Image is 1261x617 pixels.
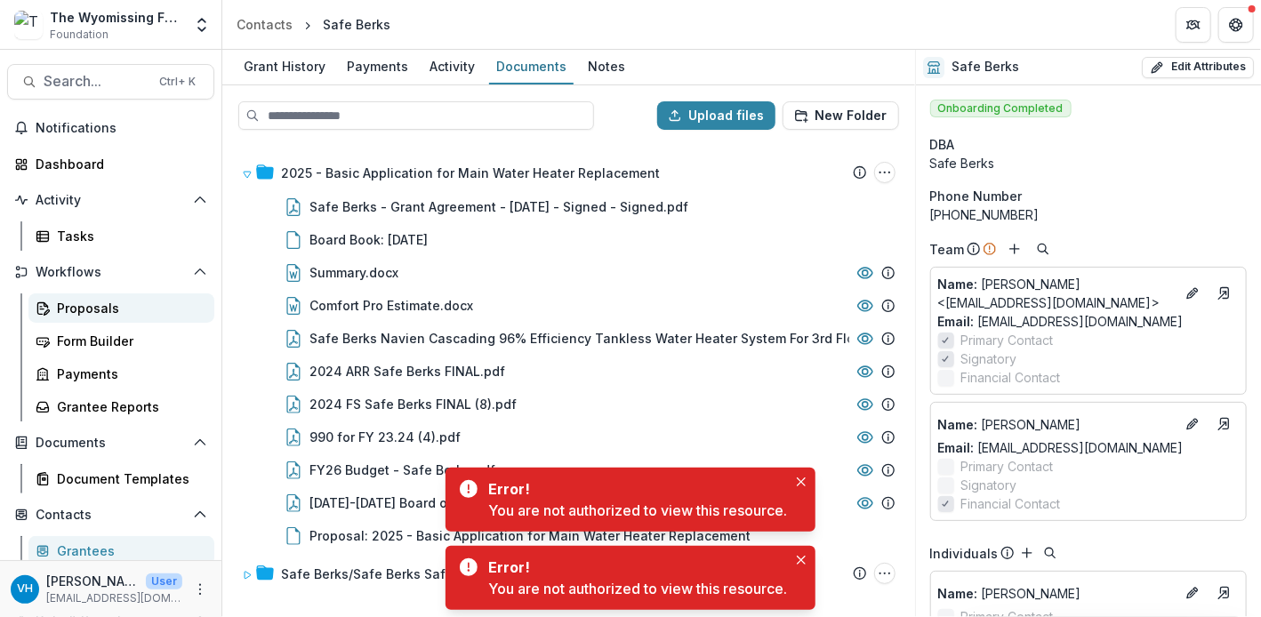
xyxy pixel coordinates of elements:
[930,240,965,259] p: Team
[309,329,891,348] div: Safe Berks Navien Cascading 96% Efficiency Tankless Water Heater System For 3rd Floor.pdf
[28,221,214,251] a: Tasks
[36,193,186,208] span: Activity
[938,415,1175,434] a: Name: [PERSON_NAME]
[36,508,186,523] span: Contacts
[235,388,903,421] div: 2024 FS Safe Berks FINAL (8).pdf
[340,53,415,79] div: Payments
[36,121,207,136] span: Notifications
[657,101,775,130] button: Upload files
[281,164,660,182] div: 2025 - Basic Application for Main Water Heater Replacement
[930,100,1072,117] span: Onboarding Completed
[938,584,1175,603] a: Name: [PERSON_NAME]
[340,50,415,84] a: Payments
[28,326,214,356] a: Form Builder
[237,15,293,34] div: Contacts
[961,476,1017,494] span: Signatory
[961,457,1054,476] span: Primary Contact
[323,15,390,34] div: Safe Berks
[189,7,214,43] button: Open entity switcher
[961,331,1054,349] span: Primary Contact
[930,187,1023,205] span: Phone Number
[235,486,903,519] div: [DATE]-[DATE] Board of Directors Roster.pdf
[938,440,975,455] span: Email:
[488,478,780,500] div: Error!
[7,149,214,179] a: Dashboard
[874,162,896,183] button: 2025 - Basic Application for Main Water Heater Replacement Options
[235,155,903,190] div: 2025 - Basic Application for Main Water Heater Replacement2025 - Basic Application for Main Water...
[46,572,139,590] p: [PERSON_NAME]
[36,155,200,173] div: Dashboard
[28,359,214,389] a: Payments
[309,428,461,446] div: 990 for FY 23.24 (4).pdf
[489,50,574,84] a: Documents
[938,586,978,601] span: Name :
[791,549,812,571] button: Close
[1004,238,1025,260] button: Add
[28,536,214,565] a: Grantees
[235,256,903,289] div: Summary.docx
[235,355,903,388] div: 2024 ARR Safe Berks FINAL.pdf
[235,322,903,355] div: Safe Berks Navien Cascading 96% Efficiency Tankless Water Heater System For 3rd Floor.pdf
[14,11,43,39] img: The Wyomissing Foundation
[1142,57,1254,78] button: Edit Attributes
[235,421,903,453] div: 990 for FY 23.24 (4).pdf
[309,395,517,413] div: 2024 FS Safe Berks FINAL (8).pdf
[235,289,903,322] div: Comfort Pro Estimate.docx
[938,314,975,329] span: Email:
[309,461,495,479] div: FY26 Budget - Safe Berks.pdf
[235,190,903,223] div: Safe Berks - Grant Agreement - [DATE] - Signed - Signed.pdf
[309,230,428,249] div: Board Book: [DATE]
[938,275,1175,312] a: Name: [PERSON_NAME] <[EMAIL_ADDRESS][DOMAIN_NAME]>
[1210,579,1239,607] a: Go to contact
[791,471,812,493] button: Close
[938,312,1184,331] a: Email: [EMAIL_ADDRESS][DOMAIN_NAME]
[488,500,787,521] div: You are not authorized to view this resource.
[783,101,899,130] button: New Folder
[938,584,1175,603] p: [PERSON_NAME]
[28,464,214,493] a: Document Templates
[7,114,214,142] button: Notifications
[28,392,214,421] a: Grantee Reports
[57,541,200,560] div: Grantees
[235,519,903,552] div: Proposal: 2025 - Basic Application for Main Water Heater Replacement
[7,64,214,100] button: Search...
[57,365,200,383] div: Payments
[235,155,903,552] div: 2025 - Basic Application for Main Water Heater Replacement2025 - Basic Application for Main Water...
[581,53,632,79] div: Notes
[7,429,214,457] button: Open Documents
[1210,410,1239,438] a: Go to contact
[488,578,787,599] div: You are not authorized to view this resource.
[422,53,482,79] div: Activity
[488,557,780,578] div: Error!
[1016,542,1038,564] button: Add
[1182,582,1203,604] button: Edit
[28,293,214,323] a: Proposals
[961,494,1061,513] span: Financial Contact
[309,197,688,216] div: Safe Berks - Grant Agreement - [DATE] - Signed - Signed.pdf
[57,469,200,488] div: Document Templates
[309,263,398,282] div: Summary.docx
[235,556,903,591] div: Safe Berks/Safe Berks Safe House RenovationsSafe Berks/Safe Berks Safe House Renovations Options
[50,8,182,27] div: The Wyomissing Foundation
[235,223,903,256] div: Board Book: [DATE]
[874,563,896,584] button: Safe Berks/Safe Berks Safe House Renovations Options
[309,526,751,545] div: Proposal: 2025 - Basic Application for Main Water Heater Replacement
[235,453,903,486] div: FY26 Budget - Safe Berks.pdf
[309,296,473,315] div: Comfort Pro Estimate.docx
[156,72,199,92] div: Ctrl + K
[46,590,182,606] p: [EMAIL_ADDRESS][DOMAIN_NAME]
[489,53,574,79] div: Documents
[17,583,33,595] div: Valeri Harteg
[1218,7,1254,43] button: Get Help
[581,50,632,84] a: Notes
[938,276,978,292] span: Name :
[1210,279,1239,308] a: Go to contact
